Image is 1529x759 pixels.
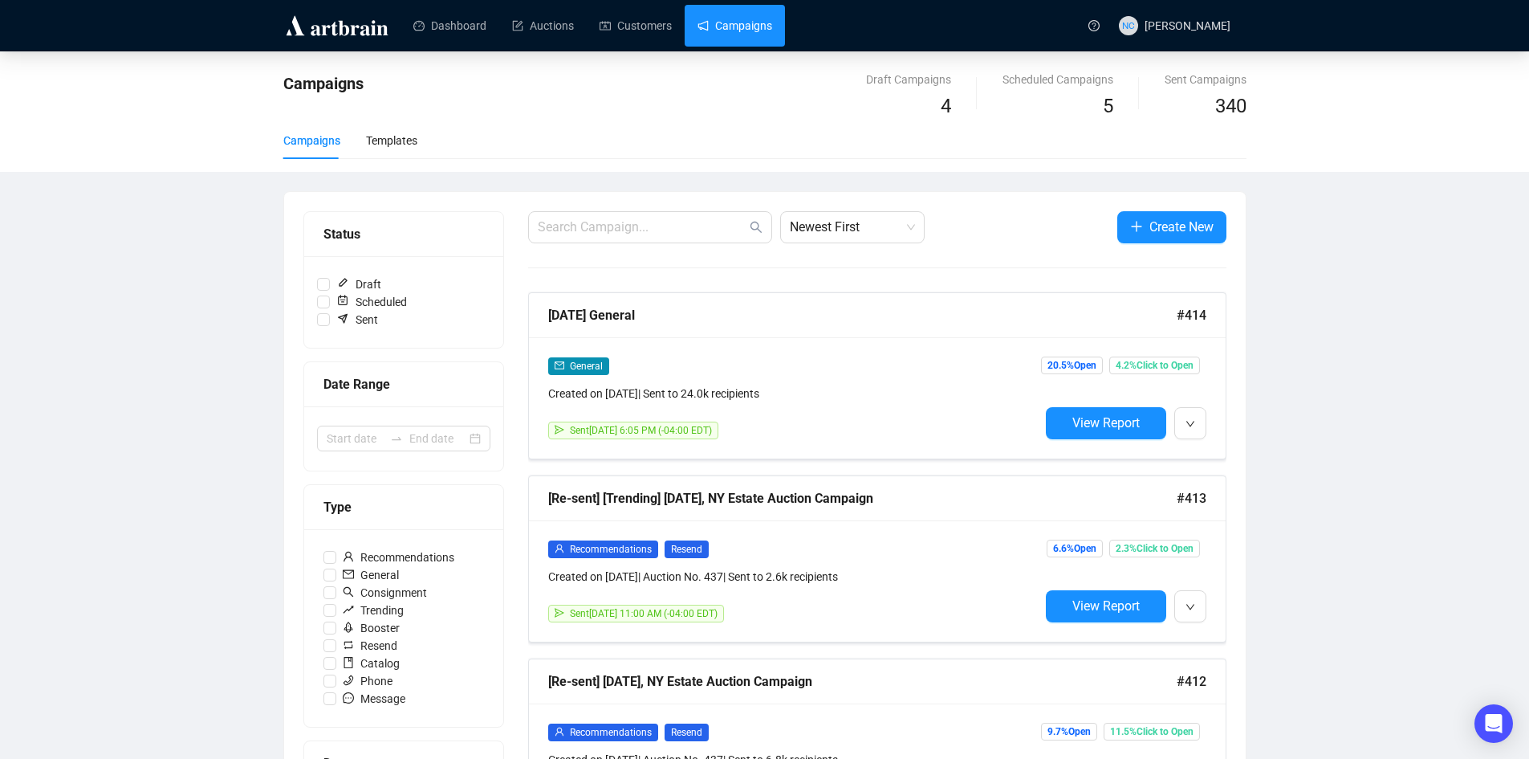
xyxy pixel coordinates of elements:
div: Scheduled Campaigns [1002,71,1113,88]
div: Status [323,224,484,244]
span: plus [1130,220,1143,233]
span: 4 [941,95,951,117]
div: Date Range [323,374,484,394]
span: 9.7% Open [1041,723,1097,741]
span: retweet [343,639,354,651]
span: 6.6% Open [1047,540,1103,557]
span: rise [343,604,354,615]
span: Sent [DATE] 6:05 PM (-04:00 EDT) [570,425,712,436]
span: phone [343,675,354,686]
button: Create New [1117,211,1226,243]
input: Search Campaign... [538,218,746,237]
span: View Report [1072,598,1140,614]
span: Recommendations [570,727,652,738]
span: General [570,361,603,372]
span: Sent [330,311,384,328]
span: NC [1122,18,1135,33]
div: Created on [DATE] | Auction No. 437 | Sent to 2.6k recipients [548,568,1039,586]
span: Phone [336,672,399,690]
span: Recommendations [336,549,461,566]
span: search [750,221,762,234]
span: Draft [330,275,388,293]
a: Customers [600,5,672,47]
span: down [1185,602,1195,612]
a: [Re-sent] [Trending] [DATE], NY Estate Auction Campaign#413userRecommendationsResendCreated on [D... [528,475,1226,643]
span: down [1185,419,1195,429]
a: Dashboard [413,5,486,47]
div: Draft Campaigns [866,71,951,88]
span: book [343,657,354,668]
span: Booster [336,619,406,637]
div: Sent Campaigns [1165,71,1246,88]
span: user [555,727,564,737]
span: 20.5% Open [1041,357,1103,374]
div: Open Intercom Messenger [1474,704,1513,743]
span: 5 [1103,95,1113,117]
span: user [343,551,354,562]
div: [DATE] General [548,305,1177,325]
span: Newest First [790,212,915,243]
span: 340 [1215,95,1246,117]
span: question-circle [1088,20,1100,31]
span: swap-right [390,432,403,445]
span: send [555,425,564,435]
span: #412 [1177,671,1206,692]
span: 11.5% Click to Open [1104,723,1200,741]
span: Trending [336,602,410,619]
span: Resend [665,724,709,741]
span: [PERSON_NAME] [1145,19,1230,32]
span: Catalog [336,655,406,672]
input: Start date [327,430,384,447]
span: 4.2% Click to Open [1109,357,1200,374]
span: search [343,586,354,598]
span: Resend [336,637,404,655]
button: View Report [1046,590,1166,622]
div: Campaigns [283,132,340,149]
span: #413 [1177,488,1206,508]
span: Create New [1149,217,1214,237]
div: Templates [366,132,417,149]
a: Auctions [512,5,574,47]
button: View Report [1046,407,1166,439]
img: logo [283,13,391,39]
div: Created on [DATE] | Sent to 24.0k recipients [548,385,1039,402]
span: Scheduled [330,293,413,311]
span: Recommendations [570,544,652,555]
span: send [555,608,564,618]
span: General [336,566,405,584]
div: Type [323,497,484,517]
span: Campaigns [283,74,364,93]
span: Message [336,690,412,708]
div: [Re-sent] [Trending] [DATE], NY Estate Auction Campaign [548,488,1177,508]
a: Campaigns [697,5,772,47]
span: to [390,432,403,445]
span: Resend [665,541,709,558]
span: mail [343,569,354,580]
a: [DATE] General#414mailGeneralCreated on [DATE]| Sent to 24.0k recipientssendSent[DATE] 6:05 PM (-... [528,292,1226,459]
span: user [555,544,564,553]
span: Sent [DATE] 11:00 AM (-04:00 EDT) [570,608,718,619]
span: rocket [343,622,354,633]
span: 2.3% Click to Open [1109,540,1200,557]
span: View Report [1072,415,1140,431]
span: #414 [1177,305,1206,325]
span: Consignment [336,584,433,602]
div: [Re-sent] [DATE], NY Estate Auction Campaign [548,671,1177,692]
span: mail [555,361,564,370]
span: message [343,692,354,704]
input: End date [409,430,466,447]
